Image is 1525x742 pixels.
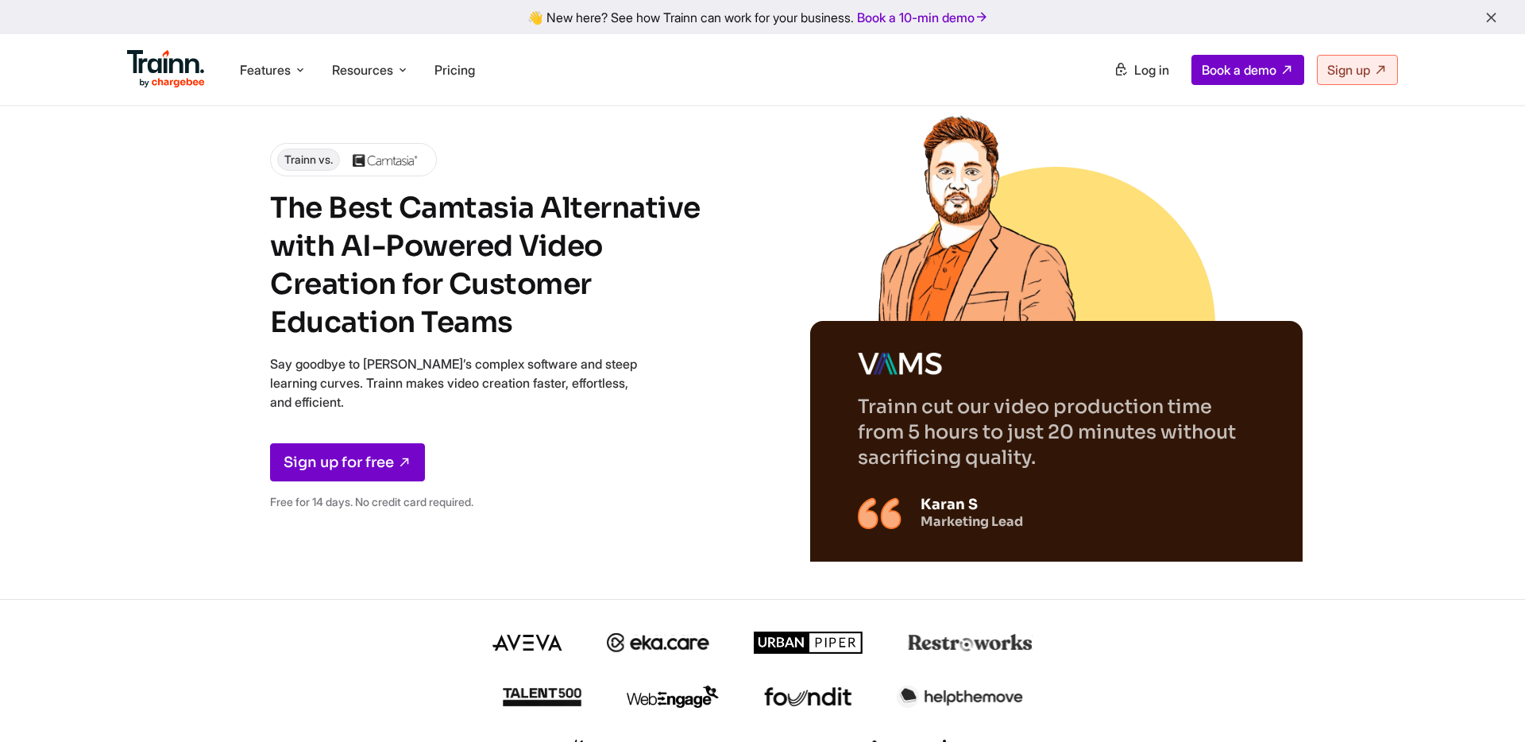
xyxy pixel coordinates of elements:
[763,687,852,706] img: foundit logo
[127,50,205,88] img: Trainn Logo
[332,61,393,79] span: Resources
[1104,56,1179,84] a: Log in
[854,95,1084,326] img: sabina dangal
[1134,62,1169,78] span: Log in
[921,496,1023,513] p: Karan S
[270,443,425,481] a: Sign up for free
[1327,62,1370,78] span: Sign up
[492,635,562,651] img: aveva logo
[353,152,418,168] img: camtasia
[921,513,1023,530] p: Marketing Lead
[270,189,731,342] h1: The Best Camtasia Alternative with AI-Powered Video Creation for Customer Education Teams
[502,687,581,707] img: talent500 logo
[908,634,1033,651] img: restroworks logo
[240,61,291,79] span: Features
[277,149,340,171] span: Trainn vs.
[434,62,475,78] a: Pricing
[270,493,651,512] p: Free for 14 days. No credit card required.
[858,394,1255,470] p: Trainn cut our video production time from 5 hours to just 20 minutes without sacrificing quality.
[10,10,1515,25] div: 👋 New here? See how Trainn can work for your business.
[607,633,710,652] img: ekacare logo
[754,632,863,654] img: urbanpiper logo
[858,497,901,529] img: testimonial
[1191,55,1304,85] a: Book a demo
[897,686,1023,708] img: helpthemove logo
[1317,55,1398,85] a: Sign up
[858,353,943,375] img: buildops
[1446,666,1525,742] iframe: Chat Widget
[270,354,651,412] p: Say goodbye to [PERSON_NAME]’s complex software and steep learning curves. Trainn makes video cre...
[1202,62,1276,78] span: Book a demo
[627,686,719,708] img: webengage logo
[854,6,992,29] a: Book a 10-min demo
